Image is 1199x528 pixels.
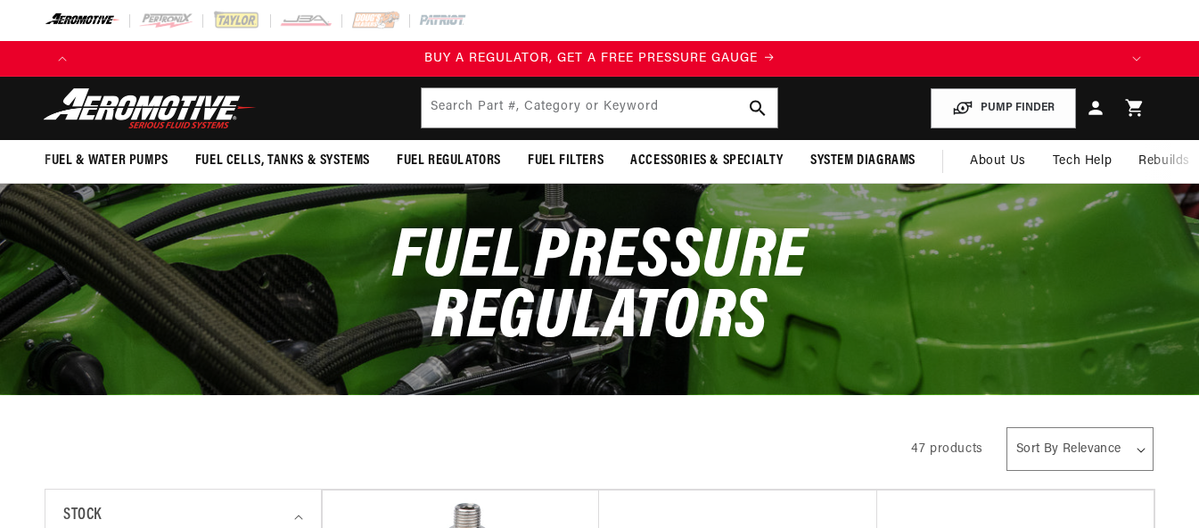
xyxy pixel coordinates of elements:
span: Fuel Filters [528,152,604,170]
span: System Diagrams [810,152,916,170]
a: About Us [957,140,1039,183]
span: Tech Help [1053,152,1112,171]
input: Search by Part Number, Category or Keyword [422,88,778,128]
span: Fuel Regulators [397,152,501,170]
span: Fuel Cells, Tanks & Systems [195,152,370,170]
span: Accessories & Specialty [630,152,784,170]
span: Fuel Pressure Regulators [392,223,807,354]
a: BUY A REGULATOR, GET A FREE PRESSURE GAUGE [80,49,1119,69]
summary: System Diagrams [797,140,929,182]
summary: Fuel Cells, Tanks & Systems [182,140,383,182]
summary: Tech Help [1039,140,1125,183]
span: Rebuilds [1138,152,1190,171]
span: About Us [970,154,1026,168]
button: search button [738,88,777,128]
span: Fuel & Water Pumps [45,152,168,170]
span: BUY A REGULATOR, GET A FREE PRESSURE GAUGE [424,52,758,65]
button: Translation missing: en.sections.announcements.previous_announcement [45,41,80,77]
summary: Fuel Filters [514,140,617,182]
summary: Fuel & Water Pumps [31,140,182,182]
button: Translation missing: en.sections.announcements.next_announcement [1119,41,1154,77]
div: 1 of 4 [80,49,1119,69]
button: PUMP FINDER [931,88,1076,128]
span: 47 products [911,442,983,456]
img: Aeromotive [38,87,261,129]
summary: Fuel Regulators [383,140,514,182]
div: Announcement [80,49,1119,69]
summary: Accessories & Specialty [617,140,797,182]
